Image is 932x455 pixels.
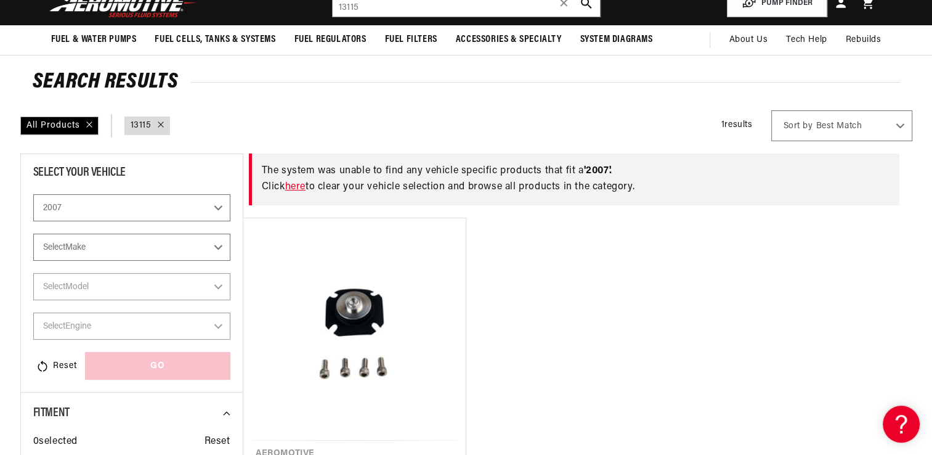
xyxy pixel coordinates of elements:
[721,120,753,129] span: 1 results
[584,166,612,176] span: ' 2007 '.
[719,25,777,55] a: About Us
[456,33,562,46] span: Accessories & Specialty
[846,33,881,47] span: Rebuilds
[580,33,653,46] span: System Diagrams
[33,194,230,221] select: Year
[771,110,912,141] select: Sort by
[285,25,376,54] summary: Fuel Regulators
[249,154,899,205] div: The system was unable to find any vehicle specific products that fit a Click to clear your vehicl...
[145,25,285,54] summary: Fuel Cells, Tanks & Systems
[205,434,230,450] span: Reset
[729,35,768,44] span: About Us
[385,33,437,46] span: Fuel Filters
[837,25,891,55] summary: Rebuilds
[33,352,79,380] div: Reset
[33,73,900,92] h2: Search Results
[285,182,306,192] a: here
[786,33,827,47] span: Tech Help
[20,117,99,135] div: All Products
[294,33,367,46] span: Fuel Regulators
[33,407,70,419] span: Fitment
[33,434,78,450] span: 0 selected
[42,25,146,54] summary: Fuel & Water Pumps
[784,120,813,133] span: Sort by
[33,273,230,300] select: Model
[571,25,662,54] summary: System Diagrams
[777,25,836,55] summary: Tech Help
[376,25,447,54] summary: Fuel Filters
[33,234,230,261] select: Make
[33,166,230,182] div: Select Your Vehicle
[155,33,275,46] span: Fuel Cells, Tanks & Systems
[447,25,571,54] summary: Accessories & Specialty
[33,313,230,340] select: Engine
[131,119,152,133] a: 13115
[51,33,137,46] span: Fuel & Water Pumps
